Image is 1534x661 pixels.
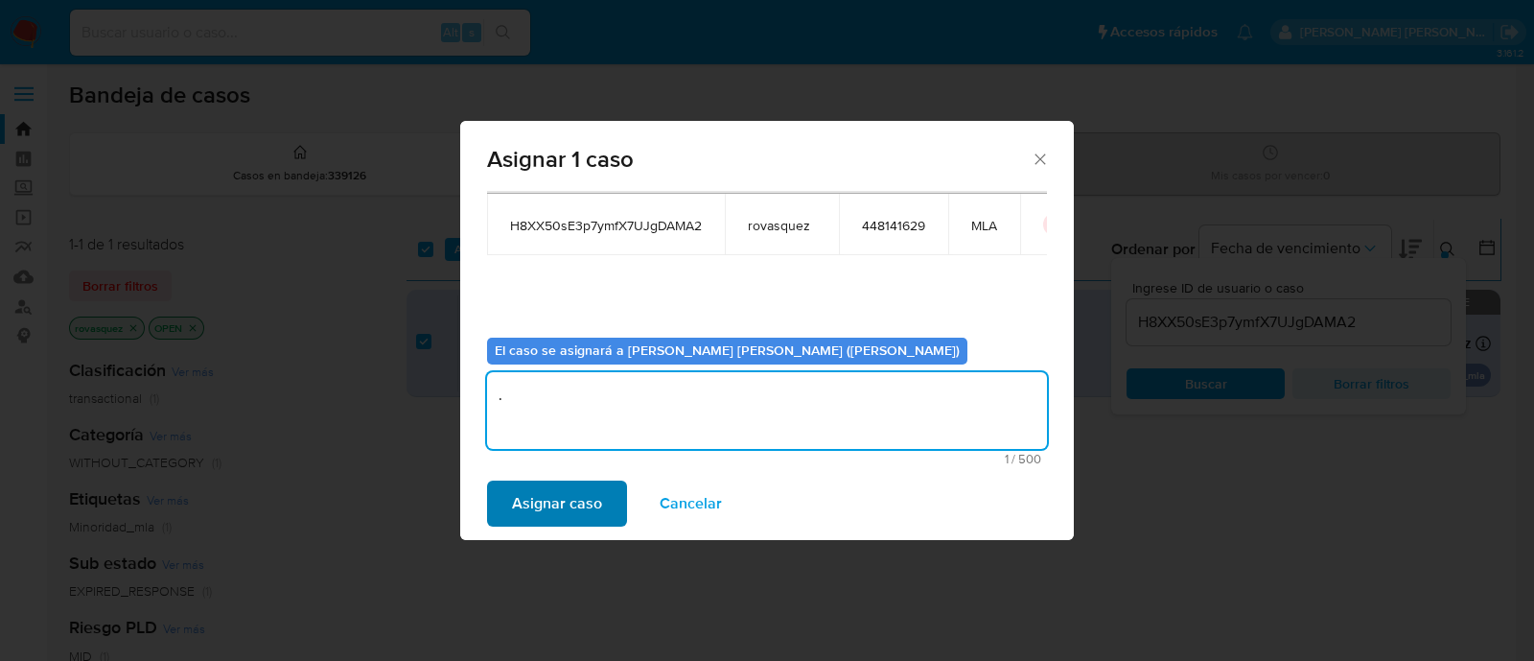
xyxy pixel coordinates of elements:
[748,217,816,234] span: rovasquez
[635,481,747,527] button: Cancelar
[971,217,997,234] span: MLA
[660,483,722,525] span: Cancelar
[487,148,1031,171] span: Asignar 1 caso
[460,121,1074,540] div: assign-modal
[862,217,925,234] span: 448141629
[495,341,960,360] b: El caso se asignará a [PERSON_NAME] [PERSON_NAME] ([PERSON_NAME])
[487,481,627,527] button: Asignar caso
[512,483,602,525] span: Asignar caso
[1031,150,1048,167] button: Cerrar ventana
[487,372,1047,449] textarea: .
[510,217,702,234] span: H8XX50sE3p7ymfX7UJgDAMA2
[493,453,1041,465] span: Máximo 500 caracteres
[1043,213,1066,236] button: icon-button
